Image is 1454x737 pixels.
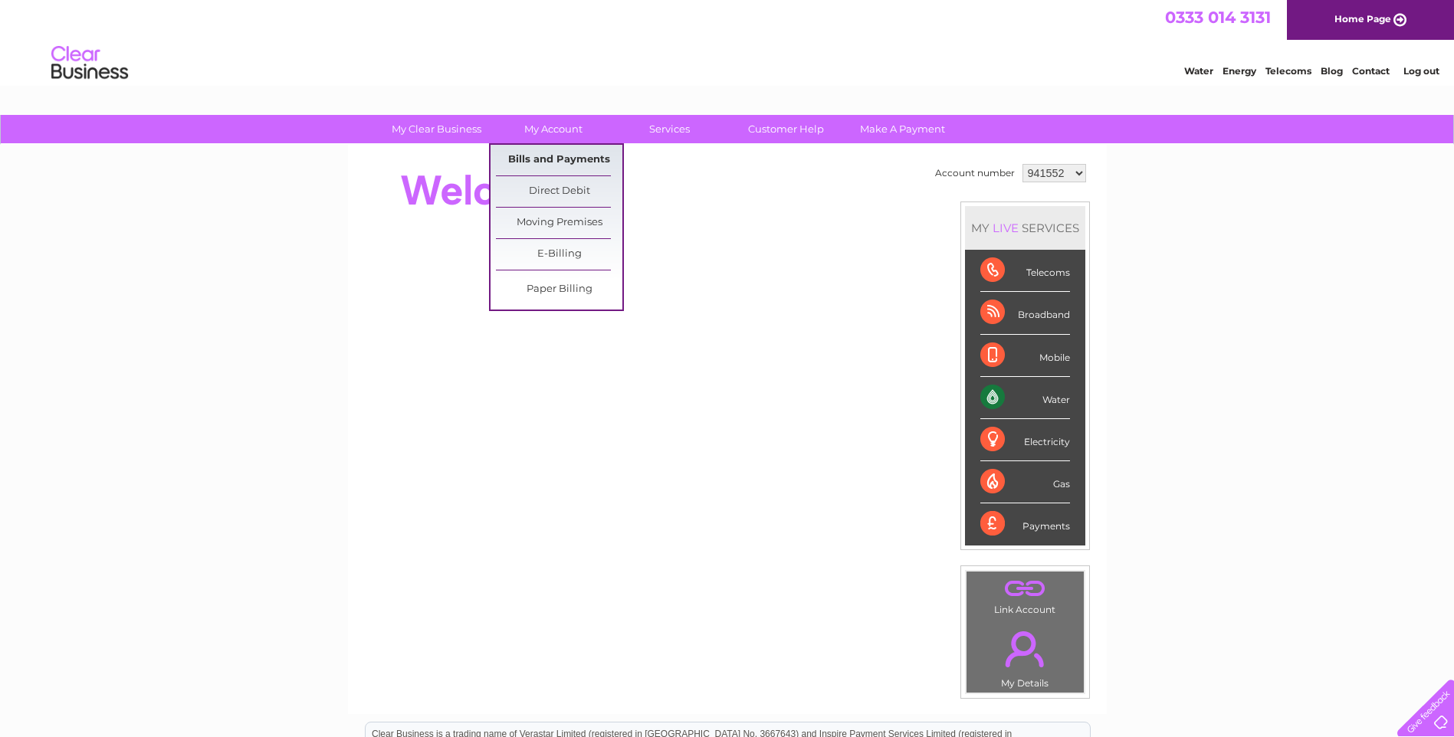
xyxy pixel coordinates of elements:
[980,292,1070,334] div: Broadband
[496,145,622,175] a: Bills and Payments
[970,575,1080,602] a: .
[965,206,1085,250] div: MY SERVICES
[931,160,1019,186] td: Account number
[606,115,733,143] a: Services
[1321,65,1343,77] a: Blog
[970,622,1080,676] a: .
[1403,65,1439,77] a: Log out
[51,40,129,87] img: logo.png
[1165,8,1271,27] a: 0333 014 3131
[839,115,966,143] a: Make A Payment
[1265,65,1311,77] a: Telecoms
[366,8,1090,74] div: Clear Business is a trading name of Verastar Limited (registered in [GEOGRAPHIC_DATA] No. 3667643...
[980,377,1070,419] div: Water
[980,461,1070,503] div: Gas
[966,618,1085,693] td: My Details
[496,239,622,270] a: E-Billing
[496,274,622,305] a: Paper Billing
[1352,65,1390,77] a: Contact
[980,250,1070,292] div: Telecoms
[966,571,1085,619] td: Link Account
[496,208,622,238] a: Moving Premises
[980,419,1070,461] div: Electricity
[490,115,616,143] a: My Account
[1223,65,1256,77] a: Energy
[990,221,1022,235] div: LIVE
[980,335,1070,377] div: Mobile
[1184,65,1213,77] a: Water
[723,115,849,143] a: Customer Help
[373,115,500,143] a: My Clear Business
[496,176,622,207] a: Direct Debit
[980,503,1070,545] div: Payments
